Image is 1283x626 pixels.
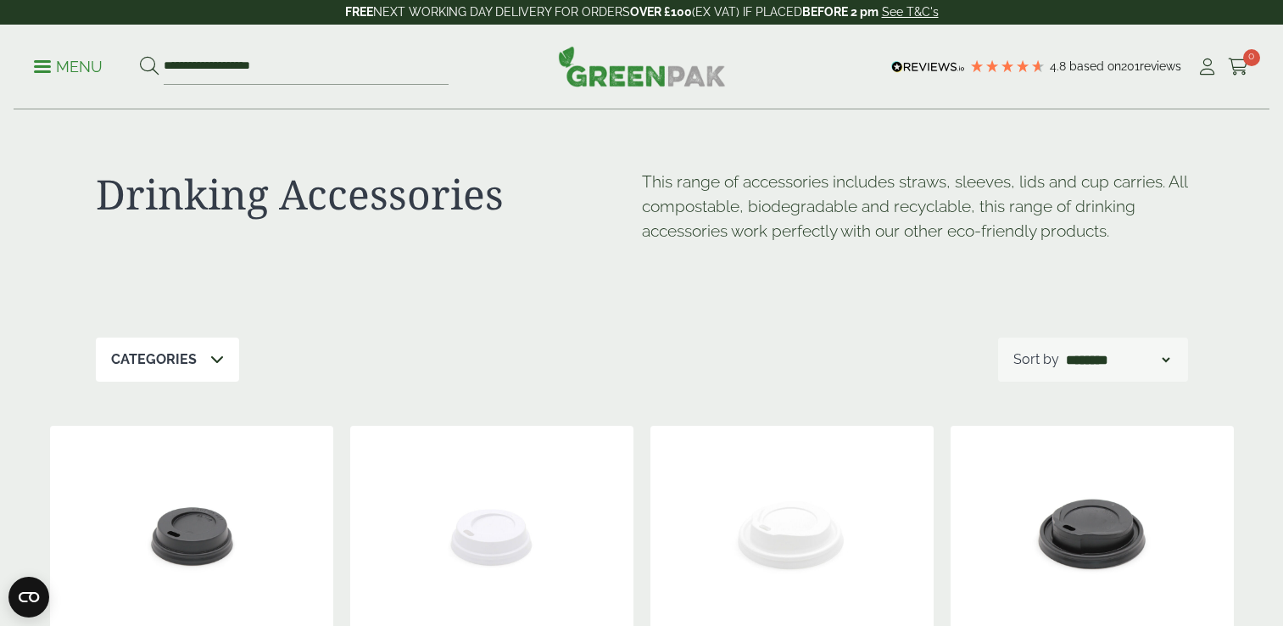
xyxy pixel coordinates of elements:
[96,170,642,219] h1: Drinking Accessories
[1050,59,1069,73] span: 4.8
[111,349,197,370] p: Categories
[630,5,692,19] strong: OVER £100
[802,5,879,19] strong: BEFORE 2 pm
[969,59,1046,74] div: 4.79 Stars
[345,5,373,19] strong: FREE
[1228,59,1249,75] i: Cart
[34,57,103,74] a: Menu
[1063,349,1173,370] select: Shop order
[891,61,965,73] img: REVIEWS.io
[558,46,726,87] img: GreenPak Supplies
[1121,59,1140,73] span: 201
[1013,349,1059,370] p: Sort by
[8,577,49,618] button: Open CMP widget
[1228,54,1249,80] a: 0
[1140,59,1181,73] span: reviews
[642,170,1188,243] p: This range of accessories includes straws, sleeves, lids and cup carries. All compostable, biodeg...
[882,5,939,19] a: See T&C's
[34,57,103,77] p: Menu
[1243,49,1260,66] span: 0
[1069,59,1121,73] span: Based on
[1197,59,1218,75] i: My Account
